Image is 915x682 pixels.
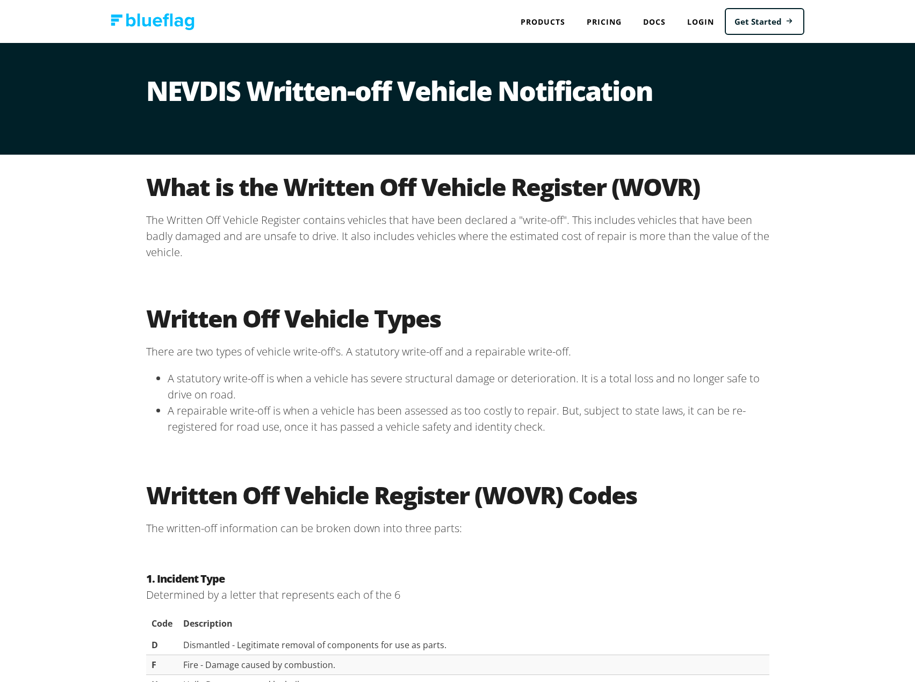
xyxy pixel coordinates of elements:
[725,8,804,35] a: Get Started
[146,571,769,587] h3: 1. Incident Type
[178,655,769,675] td: Fire - Damage caused by combustion.
[146,612,178,635] th: Code
[510,11,576,33] div: Products
[146,655,178,675] td: F
[146,212,769,260] p: The Written Off Vehicle Register contains vehicles that have been declared a "write-off". This in...
[632,11,676,33] a: Docs
[111,13,194,30] img: Blue Flag logo
[146,172,769,201] h2: What is the Written Off Vehicle Register (WOVR)
[178,612,769,635] th: Description
[168,371,769,403] li: A statutory write-off is when a vehicle has severe structural damage or deterioration. It is a to...
[676,11,725,33] a: Login to Blue Flag application
[146,344,769,360] p: There are two types of vehicle write-off's. A statutory write-off and a repairable write-off.
[146,303,769,333] h2: Written Off Vehicle Types
[178,635,769,655] td: Dismantled - Legitimate removal of components for use as parts.
[146,480,769,510] h2: Written Off Vehicle Register (WOVR) Codes
[146,635,178,655] td: D
[146,587,769,603] p: Determined by a letter that represents each of the 6
[146,520,769,536] p: The written-off information can be broken down into three parts:
[146,77,769,120] h1: NEVDIS Written-off Vehicle Notification
[576,11,632,33] a: Pricing
[168,403,769,435] li: A repairable write-off is when a vehicle has been assessed as too costly to repair. But, subject ...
